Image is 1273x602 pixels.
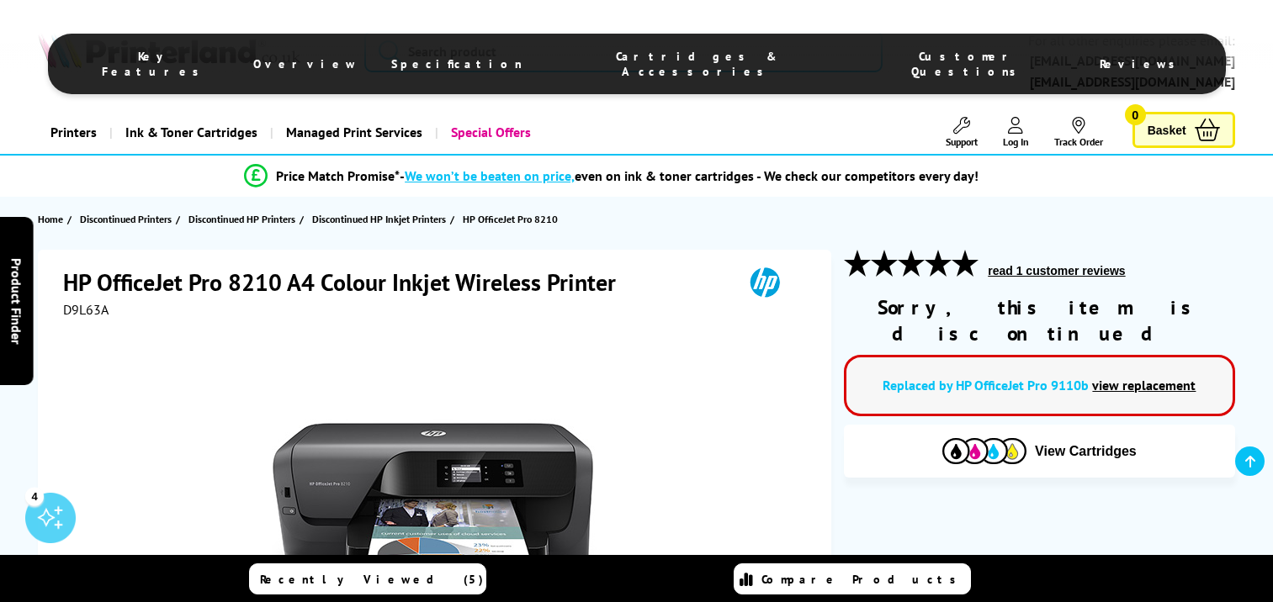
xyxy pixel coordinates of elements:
span: Ink & Toner Cartridges [125,111,257,154]
span: Discontinued HP Inkjet Printers [312,210,446,228]
span: Log In [1003,135,1029,148]
span: Product Finder [8,258,25,345]
a: Replaced by HP OfficeJet Pro 9110b [883,377,1089,393]
a: Ink & Toner Cartridges [109,111,270,154]
a: Recently Viewed (5) [249,563,486,594]
span: Compare Products [761,572,965,587]
span: D9L63A [63,301,109,318]
a: Basket 0 [1132,112,1235,148]
span: We won’t be beaten on price, [405,167,575,184]
span: Recently Viewed (5) [260,572,484,587]
a: Discontinued HP Inkjet Printers [312,210,450,228]
a: Special Offers [435,111,544,154]
a: Managed Print Services [270,111,435,154]
a: Discontinued HP Printers [188,210,300,228]
span: Support [946,135,978,148]
span: Key Features [90,49,220,79]
span: Price Match Promise* [276,167,400,184]
span: Specification [391,56,522,71]
button: read 1 customer reviews [983,263,1130,278]
span: 0 [1125,104,1146,125]
li: modal_Promise [8,161,1214,191]
a: Printers [38,111,109,154]
a: Home [38,210,67,228]
span: Discontinued Printers [80,210,172,228]
a: Support [946,117,978,148]
span: Customer Questions [871,49,1065,79]
div: 4 [25,487,44,505]
img: HP [726,267,804,298]
a: Discontinued Printers [80,210,176,228]
a: HP OfficeJet Pro 8210 [463,210,562,228]
span: Reviews [1100,56,1184,71]
span: View Cartridges [1035,444,1137,459]
span: Overview [253,56,358,71]
img: Cartridges [942,438,1026,464]
span: Basket [1148,119,1186,141]
a: Compare Products [734,563,971,594]
span: Discontinued HP Printers [188,210,295,228]
a: Log In [1003,117,1029,148]
a: Track Order [1054,117,1103,148]
div: Sorry, this item is discontinued [844,294,1234,346]
div: - even on ink & toner cartridges - We check our competitors every day! [400,167,979,184]
span: Cartridges & Accessories [556,49,837,79]
span: Home [38,210,63,228]
span: HP OfficeJet Pro 8210 [463,210,558,228]
h1: HP OfficeJet Pro 8210 A4 Colour Inkjet Wireless Printer [63,267,633,298]
button: View Cartridges [857,437,1222,465]
a: view replacement [1092,377,1196,393]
